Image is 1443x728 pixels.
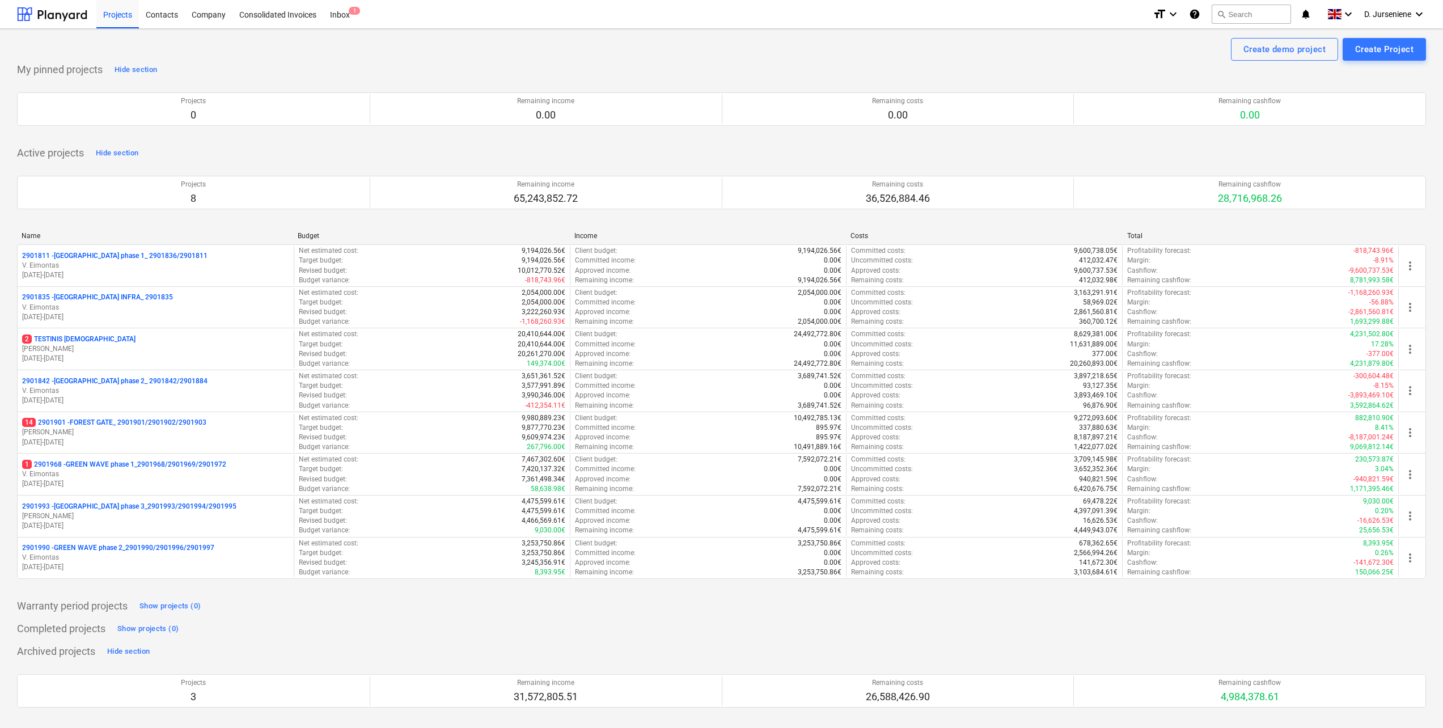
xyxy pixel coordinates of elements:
[575,340,636,349] p: Committed income :
[522,371,565,381] p: 3,651,361.52€
[522,413,565,423] p: 9,980,889.23€
[1127,266,1158,276] p: Cashflow :
[794,413,841,423] p: 10,492,785.13€
[22,251,289,280] div: 2901811 -[GEOGRAPHIC_DATA] phase 1_ 2901836/2901811V. Eimontas[DATE]-[DATE]
[851,266,900,276] p: Approved costs :
[527,359,565,369] p: 149,374.00€
[22,293,289,321] div: 2901835 -[GEOGRAPHIC_DATA] INFRA_ 2901835V. Eimontas[DATE]-[DATE]
[575,266,630,276] p: Approved income :
[798,317,841,327] p: 2,054,000.00€
[851,413,905,423] p: Committed costs :
[1127,246,1191,256] p: Profitability forecast :
[1127,391,1158,400] p: Cashflow :
[866,180,930,189] p: Remaining costs
[518,349,565,359] p: 20,261,270.00€
[872,96,923,106] p: Remaining costs
[22,502,289,531] div: 2901993 -[GEOGRAPHIC_DATA] phase 3_2901993/2901994/2901995[PERSON_NAME][DATE]-[DATE]
[1350,484,1394,494] p: 1,171,395.46€
[107,645,150,658] div: Hide section
[22,270,289,280] p: [DATE] - [DATE]
[1355,413,1394,423] p: 882,810.90€
[575,307,630,317] p: Approved income :
[872,108,923,122] p: 0.00
[1079,256,1118,265] p: 412,032.47€
[1218,180,1282,189] p: Remaining cashflow
[1074,329,1118,339] p: 8,629,381.00€
[851,497,905,506] p: Committed costs :
[1127,288,1191,298] p: Profitability forecast :
[575,246,617,256] p: Client budget :
[299,298,343,307] p: Target budget :
[575,442,634,452] p: Remaining income :
[1127,484,1191,494] p: Remaining cashflow :
[22,418,36,427] span: 14
[575,475,630,484] p: Approved income :
[851,349,900,359] p: Approved costs :
[794,359,841,369] p: 24,492,772.80€
[575,391,630,400] p: Approved income :
[22,396,289,405] p: [DATE] - [DATE]
[824,266,841,276] p: 0.00€
[522,506,565,516] p: 4,475,599.61€
[575,371,617,381] p: Client budget :
[851,307,900,317] p: Approved costs :
[851,442,904,452] p: Remaining costs :
[794,329,841,339] p: 24,492,772.80€
[1092,349,1118,359] p: 377.00€
[798,288,841,298] p: 2,054,000.00€
[22,543,214,553] p: 2901990 - GREEN WAVE phase 2_2901990/2901996/2901997
[1127,276,1191,285] p: Remaining cashflow :
[22,376,289,405] div: 2901842 -[GEOGRAPHIC_DATA] phase 2_ 2901842/2901884V. Eimontas[DATE]-[DATE]
[1079,276,1118,285] p: 412,032.98€
[1212,5,1291,24] button: Search
[1350,276,1394,285] p: 8,781,993.58€
[1127,371,1191,381] p: Profitability forecast :
[1079,475,1118,484] p: 940,821.59€
[798,484,841,494] p: 7,592,072.21€
[575,288,617,298] p: Client budget :
[575,317,634,327] p: Remaining income :
[1083,497,1118,506] p: 69,478.22€
[1074,484,1118,494] p: 6,420,676.75€
[575,455,617,464] p: Client budget :
[22,344,289,354] p: [PERSON_NAME]
[575,298,636,307] p: Committed income :
[181,192,206,205] p: 8
[575,433,630,442] p: Approved income :
[22,312,289,322] p: [DATE] - [DATE]
[575,497,617,506] p: Client budget :
[851,246,905,256] p: Committed costs :
[299,246,358,256] p: Net estimated cost :
[798,371,841,381] p: 3,689,741.52€
[1079,423,1118,433] p: 337,880.63€
[851,391,900,400] p: Approved costs :
[522,391,565,400] p: 3,990,346.00€
[1127,359,1191,369] p: Remaining cashflow :
[299,371,358,381] p: Net estimated cost :
[299,266,347,276] p: Revised budget :
[299,276,350,285] p: Budget variance :
[139,600,201,613] div: Show projects (0)
[299,391,347,400] p: Revised budget :
[298,232,565,240] div: Budget
[1074,288,1118,298] p: 3,163,291.91€
[299,497,358,506] p: Net estimated cost :
[518,266,565,276] p: 10,012,770.52€
[575,506,636,516] p: Committed income :
[1127,433,1158,442] p: Cashflow :
[1371,340,1394,349] p: 17.28%
[1074,246,1118,256] p: 9,600,738.05€
[851,401,904,410] p: Remaining costs :
[299,433,347,442] p: Revised budget :
[522,307,565,317] p: 3,222,260.93€
[299,329,358,339] p: Net estimated cost :
[22,335,289,363] div: 2TESTINIS [DEMOGRAPHIC_DATA][PERSON_NAME][DATE]-[DATE]
[1348,266,1394,276] p: -9,600,737.53€
[798,455,841,464] p: 7,592,072.21€
[518,329,565,339] p: 20,410,644.00€
[522,381,565,391] p: 3,577,991.89€
[575,276,634,285] p: Remaining income :
[525,276,565,285] p: -818,743.96€
[851,433,900,442] p: Approved costs :
[22,460,289,489] div: 12901968 -GREEN WAVE phase 1_2901968/2901969/2901972V. Eimontas[DATE]-[DATE]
